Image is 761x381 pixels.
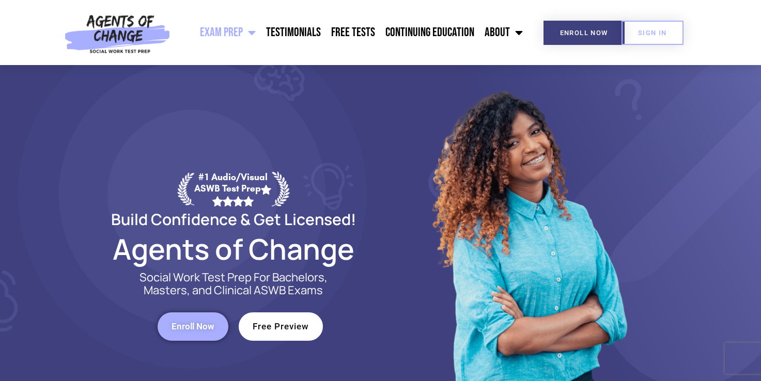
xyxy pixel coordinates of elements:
a: SIGN IN [622,21,684,45]
h2: Agents of Change [86,237,381,261]
a: Free Tests [326,20,380,45]
a: Enroll Now [543,21,625,45]
div: #1 Audio/Visual ASWB Test Prep [194,171,272,206]
span: Enroll Now [172,322,214,331]
a: Enroll Now [158,312,228,341]
h2: Build Confidence & Get Licensed! [86,212,381,227]
nav: Menu [175,20,529,45]
span: Enroll Now [560,29,608,36]
a: About [479,20,528,45]
span: Free Preview [253,322,309,331]
a: Free Preview [239,312,323,341]
a: Continuing Education [380,20,479,45]
a: Testimonials [261,20,326,45]
a: Exam Prep [195,20,261,45]
span: SIGN IN [638,29,667,36]
p: Social Work Test Prep For Bachelors, Masters, and Clinical ASWB Exams [128,271,339,297]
